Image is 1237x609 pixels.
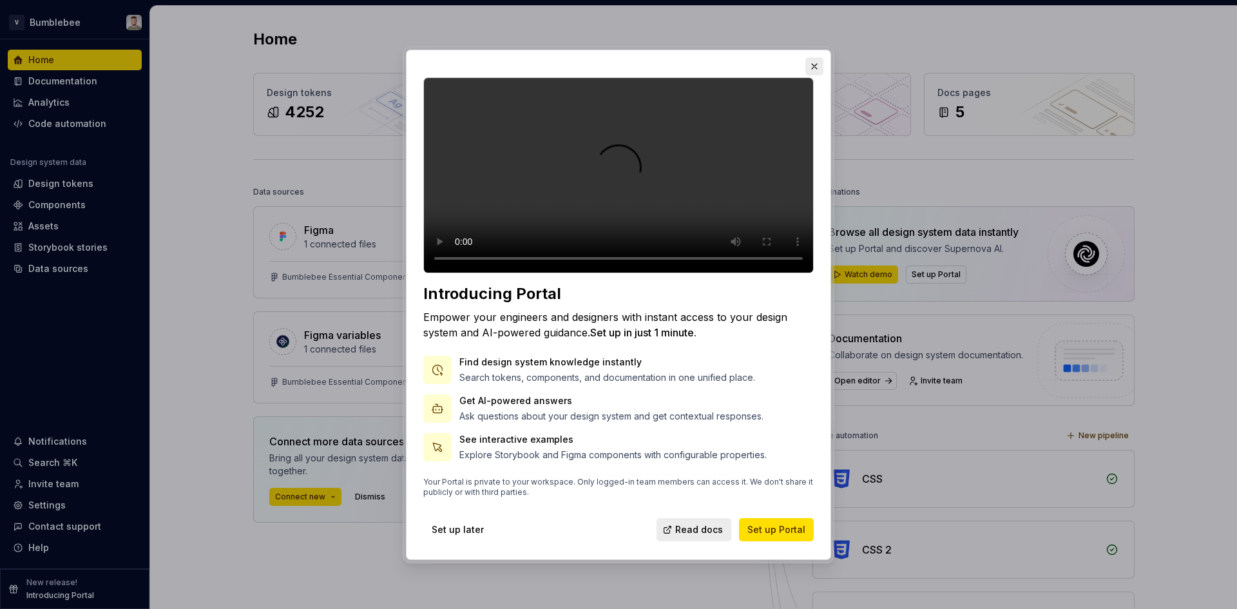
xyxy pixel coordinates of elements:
[459,449,767,461] p: Explore Storybook and Figma components with configurable properties.
[432,523,484,536] span: Set up later
[423,477,814,498] p: Your Portal is private to your workspace. Only logged-in team members can access it. We don't sha...
[747,523,805,536] span: Set up Portal
[423,309,814,340] div: Empower your engineers and designers with instant access to your design system and AI-powered gui...
[459,356,755,369] p: Find design system knowledge instantly
[590,326,696,339] span: Set up in just 1 minute.
[459,433,767,446] p: See interactive examples
[739,518,814,541] button: Set up Portal
[675,523,723,536] span: Read docs
[423,518,492,541] button: Set up later
[459,394,763,407] p: Get AI-powered answers
[657,518,731,541] a: Read docs
[459,371,755,384] p: Search tokens, components, and documentation in one unified place.
[459,410,763,423] p: Ask questions about your design system and get contextual responses.
[423,284,814,304] div: Introducing Portal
